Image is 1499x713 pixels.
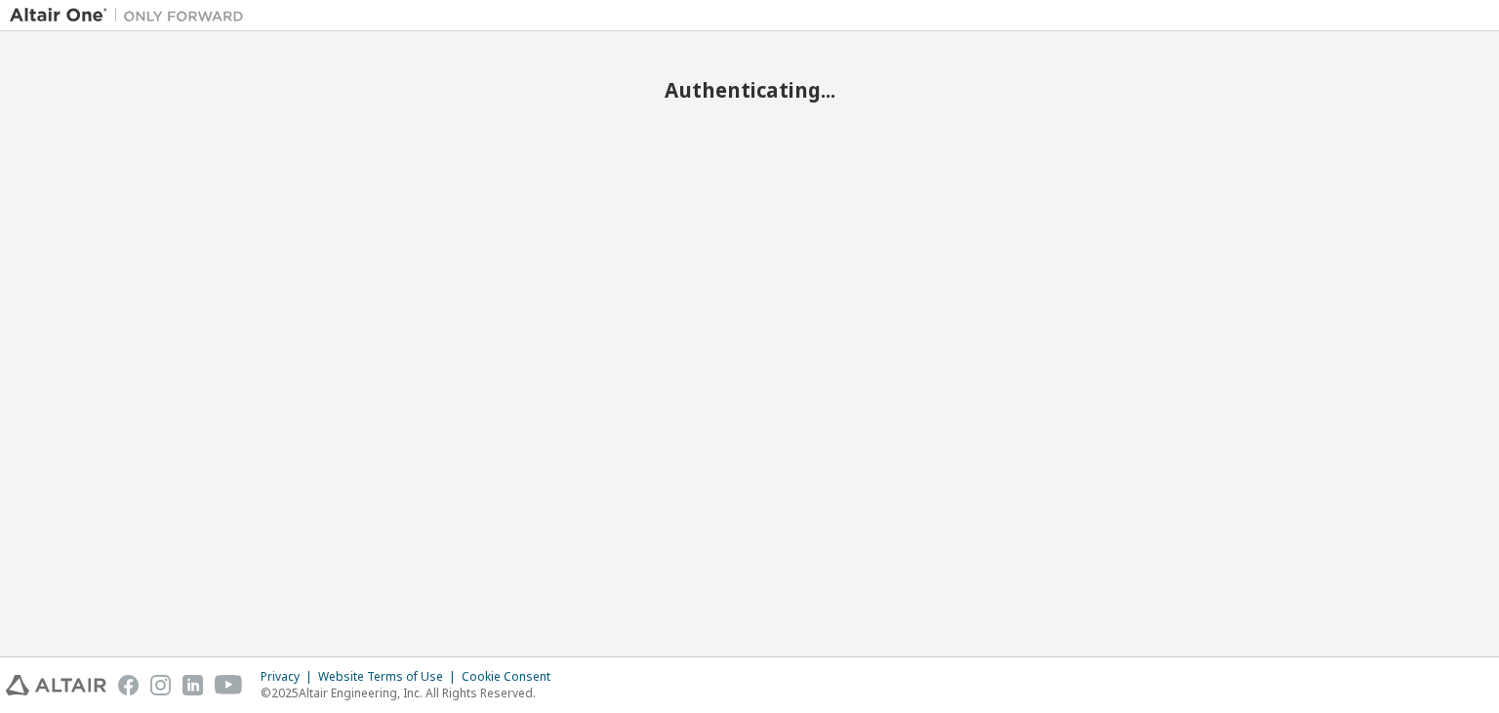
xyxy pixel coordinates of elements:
[6,675,106,695] img: altair_logo.svg
[261,685,562,701] p: © 2025 Altair Engineering, Inc. All Rights Reserved.
[150,675,171,695] img: instagram.svg
[182,675,203,695] img: linkedin.svg
[215,675,243,695] img: youtube.svg
[261,669,318,685] div: Privacy
[462,669,562,685] div: Cookie Consent
[118,675,139,695] img: facebook.svg
[10,6,254,25] img: Altair One
[318,669,462,685] div: Website Terms of Use
[10,77,1489,103] h2: Authenticating...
